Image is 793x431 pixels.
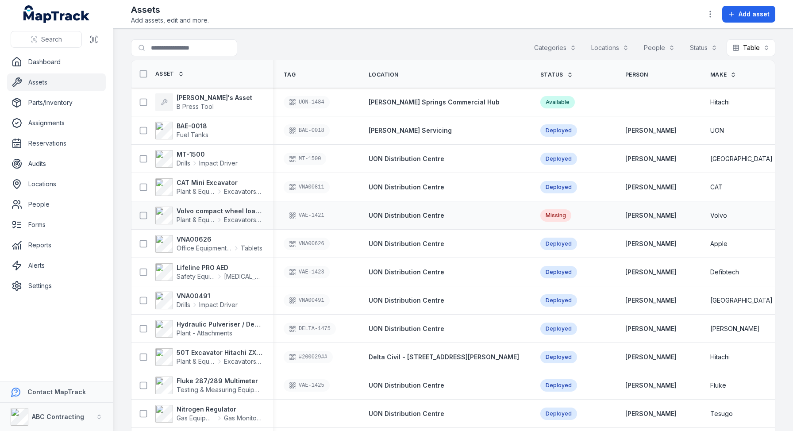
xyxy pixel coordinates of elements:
span: [PERSON_NAME] [710,324,760,333]
span: Volvo [710,211,727,220]
span: [GEOGRAPHIC_DATA] [710,154,773,163]
span: [MEDICAL_DATA] [224,272,262,281]
strong: Hydraulic Pulveriser / Demolition Shear [177,320,262,329]
span: Safety Equipment [177,272,215,281]
a: Dashboard [7,53,106,71]
a: VNA00626Office Equipment & ITTablets [155,235,262,253]
a: People [7,196,106,213]
span: Impact Driver [199,159,238,168]
strong: VNA00491 [177,292,238,300]
span: [PERSON_NAME] Servicing [369,127,452,134]
button: Status [684,39,723,56]
a: [PERSON_NAME] [625,154,677,163]
button: Table [727,39,775,56]
strong: [PERSON_NAME] [625,381,677,390]
div: MT-1500 [284,153,326,165]
span: UON Distribution Centre [369,240,444,247]
a: CAT Mini ExcavatorPlant & EquipmentExcavators & Plant [155,178,262,196]
a: MapTrack [23,5,90,23]
a: [PERSON_NAME] [625,211,677,220]
span: UON Distribution Centre [369,410,444,417]
span: Apple [710,239,728,248]
button: Search [11,31,82,48]
a: 50T Excavator Hitachi ZX350Plant & EquipmentExcavators & Plant [155,348,262,366]
button: Add asset [722,6,775,23]
span: Plant & Equipment [177,187,215,196]
a: Reports [7,236,106,254]
span: Add asset [739,10,770,19]
a: [PERSON_NAME] [625,126,677,135]
span: CAT [710,183,723,192]
span: Search [41,35,62,44]
span: Drills [177,300,190,309]
a: Make [710,71,736,78]
span: UON Distribution Centre [369,381,444,389]
span: Make [710,71,727,78]
a: Hydraulic Pulveriser / Demolition ShearPlant - Attachments [155,320,262,338]
div: Missing [540,209,571,222]
div: VAE-1423 [284,266,330,278]
a: UON Distribution Centre [369,239,444,248]
span: Plant & Equipment [177,215,215,224]
div: BAE-0018 [284,124,330,137]
strong: Nitrogen Regulator [177,405,262,414]
a: Parts/Inventory [7,94,106,112]
div: VAE-1425 [284,379,330,392]
span: B Press Tool [177,103,214,110]
span: UON [710,126,724,135]
strong: MT-1500 [177,150,238,159]
a: [PERSON_NAME] [625,296,677,305]
a: UON Distribution Centre [369,183,444,192]
div: Available [540,96,575,108]
strong: [PERSON_NAME] [625,409,677,418]
a: UON Distribution Centre [369,154,444,163]
strong: 50T Excavator Hitachi ZX350 [177,348,262,357]
div: VNA00626 [284,238,330,250]
a: Volvo compact wheel loaderPlant & EquipmentExcavators & Plant [155,207,262,224]
strong: Volvo compact wheel loader [177,207,262,215]
a: [PERSON_NAME] Springs Commercial Hub [369,98,500,107]
span: Tag [284,71,296,78]
span: UON Distribution Centre [369,155,444,162]
a: Asset [155,70,184,77]
span: Office Equipment & IT [177,244,232,253]
span: Gas Monitors - Methane [224,414,262,423]
div: Deployed [540,181,577,193]
button: Locations [585,39,635,56]
span: UON Distribution Centre [369,268,444,276]
span: UON Distribution Centre [369,296,444,304]
span: [GEOGRAPHIC_DATA] [710,296,773,305]
div: Deployed [540,153,577,165]
a: Alerts [7,257,106,274]
span: Tesugo [710,409,733,418]
a: [PERSON_NAME]'s AssetB Press Tool [155,93,252,111]
a: MT-1500DrillsImpact Driver [155,150,238,168]
a: [PERSON_NAME] Servicing [369,126,452,135]
div: Deployed [540,238,577,250]
span: Asset [155,70,174,77]
span: UON Distribution Centre [369,183,444,191]
div: UON-1484 [284,96,330,108]
span: Person [625,71,648,78]
a: Assignments [7,114,106,132]
span: Plant - Attachments [177,329,232,337]
a: Nitrogen RegulatorGas EquipmentGas Monitors - Methane [155,405,262,423]
strong: ABC Contracting [32,413,84,420]
a: UON Distribution Centre [369,324,444,333]
span: UON Distribution Centre [369,212,444,219]
span: Plant & Equipment [177,357,215,366]
div: Deployed [540,408,577,420]
span: Impact Driver [199,300,238,309]
strong: Fluke 287/289 Multimeter [177,377,262,385]
div: VAE-1421 [284,209,330,222]
a: Lifeline PRO AEDSafety Equipment[MEDICAL_DATA] [155,263,262,281]
a: Status [540,71,573,78]
a: VNA00491DrillsImpact Driver [155,292,238,309]
a: Forms [7,216,106,234]
button: People [638,39,681,56]
span: Delta Civil - [STREET_ADDRESS][PERSON_NAME] [369,353,519,361]
a: Reservations [7,135,106,152]
a: Fluke 287/289 MultimeterTesting & Measuring Equipment [155,377,262,394]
